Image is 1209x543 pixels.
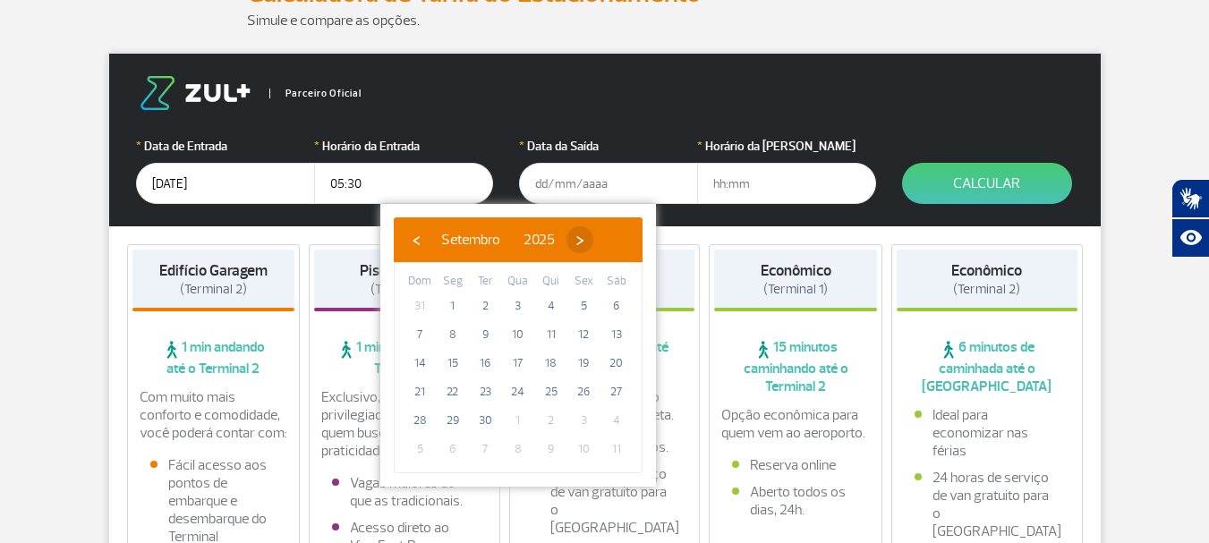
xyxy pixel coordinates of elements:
input: hh:mm [314,163,493,204]
bs-datepicker-navigation-view: ​ ​ ​ [403,228,593,246]
th: weekday [600,272,633,292]
th: weekday [404,272,437,292]
th: weekday [469,272,502,292]
span: (Terminal 2) [953,281,1020,298]
span: 12 [569,320,598,349]
strong: Econômico [761,261,831,280]
span: 11 [602,435,631,463]
span: 14 [405,349,434,378]
span: 15 [438,349,467,378]
li: Reserva online [732,456,859,474]
button: Calcular [902,163,1072,204]
th: weekday [502,272,535,292]
span: 25 [537,378,566,406]
span: 1 min andando até o Terminal 2 [132,338,295,378]
span: 23 [471,378,499,406]
button: ‹ [403,226,430,253]
img: logo-zul.png [136,76,254,110]
span: 1 min andando até o Terminal 2 [314,338,495,378]
span: 16 [471,349,499,378]
p: Exclusivo, com localização privilegiada e ideal para quem busca conforto e praticidade. [321,388,488,460]
span: 13 [602,320,631,349]
button: Setembro [430,226,512,253]
input: dd/mm/aaaa [136,163,315,204]
span: 19 [569,349,598,378]
span: 3 [504,292,532,320]
span: (Terminal 1) [763,281,828,298]
span: 5 [569,292,598,320]
button: 2025 [512,226,566,253]
span: 8 [438,320,467,349]
strong: Econômico [951,261,1022,280]
span: 24 [504,378,532,406]
li: 24 horas de serviço de van gratuito para o [GEOGRAPHIC_DATA] [532,465,677,537]
span: 26 [569,378,598,406]
span: 4 [602,406,631,435]
strong: Piso Premium [360,261,448,280]
label: Horário da Entrada [314,137,493,156]
label: Data da Saída [519,137,698,156]
span: 1 [504,406,532,435]
span: 1 [438,292,467,320]
li: Aberto todos os dias, 24h. [732,483,859,519]
button: Abrir recursos assistivos. [1171,218,1209,258]
input: dd/mm/aaaa [519,163,698,204]
span: 6 [438,435,467,463]
span: (Terminal 2) [370,281,438,298]
span: 18 [537,349,566,378]
span: 11 [537,320,566,349]
span: 2 [537,406,566,435]
span: 29 [438,406,467,435]
span: 22 [438,378,467,406]
li: 24 horas de serviço de van gratuito para o [GEOGRAPHIC_DATA] [915,469,1060,540]
strong: Edifício Garagem [159,261,268,280]
span: Setembro [441,231,500,249]
span: 20 [602,349,631,378]
span: 7 [405,320,434,349]
span: 4 [537,292,566,320]
input: hh:mm [697,163,876,204]
span: 6 [602,292,631,320]
bs-datepicker-container: calendar [380,204,656,487]
span: 3 [569,406,598,435]
span: 10 [504,320,532,349]
button: › [566,226,593,253]
span: 8 [504,435,532,463]
span: 15 minutos caminhando até o Terminal 2 [714,338,877,395]
span: 7 [471,435,499,463]
th: weekday [534,272,567,292]
span: 21 [405,378,434,406]
p: Opção econômica para quem vem ao aeroporto. [721,406,870,442]
span: 2025 [524,231,555,249]
span: 30 [471,406,499,435]
li: Vagas maiores do que as tradicionais. [332,474,477,510]
span: Parceiro Oficial [269,89,362,98]
span: (Terminal 2) [180,281,247,298]
span: 6 minutos de caminhada até o [GEOGRAPHIC_DATA] [897,338,1077,395]
p: Simule e compare as opções. [247,10,963,31]
div: Plugin de acessibilidade da Hand Talk. [1171,179,1209,258]
button: Abrir tradutor de língua de sinais. [1171,179,1209,218]
li: Ideal para economizar nas férias [915,406,1060,460]
span: 2 [471,292,499,320]
span: 17 [504,349,532,378]
th: weekday [567,272,600,292]
span: 5 [405,435,434,463]
th: weekday [437,272,470,292]
label: Horário da [PERSON_NAME] [697,137,876,156]
p: Com muito mais conforto e comodidade, você poderá contar com: [140,388,288,442]
span: 9 [537,435,566,463]
label: Data de Entrada [136,137,315,156]
span: 9 [471,320,499,349]
span: 31 [405,292,434,320]
span: 27 [602,378,631,406]
span: 10 [569,435,598,463]
span: 28 [405,406,434,435]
